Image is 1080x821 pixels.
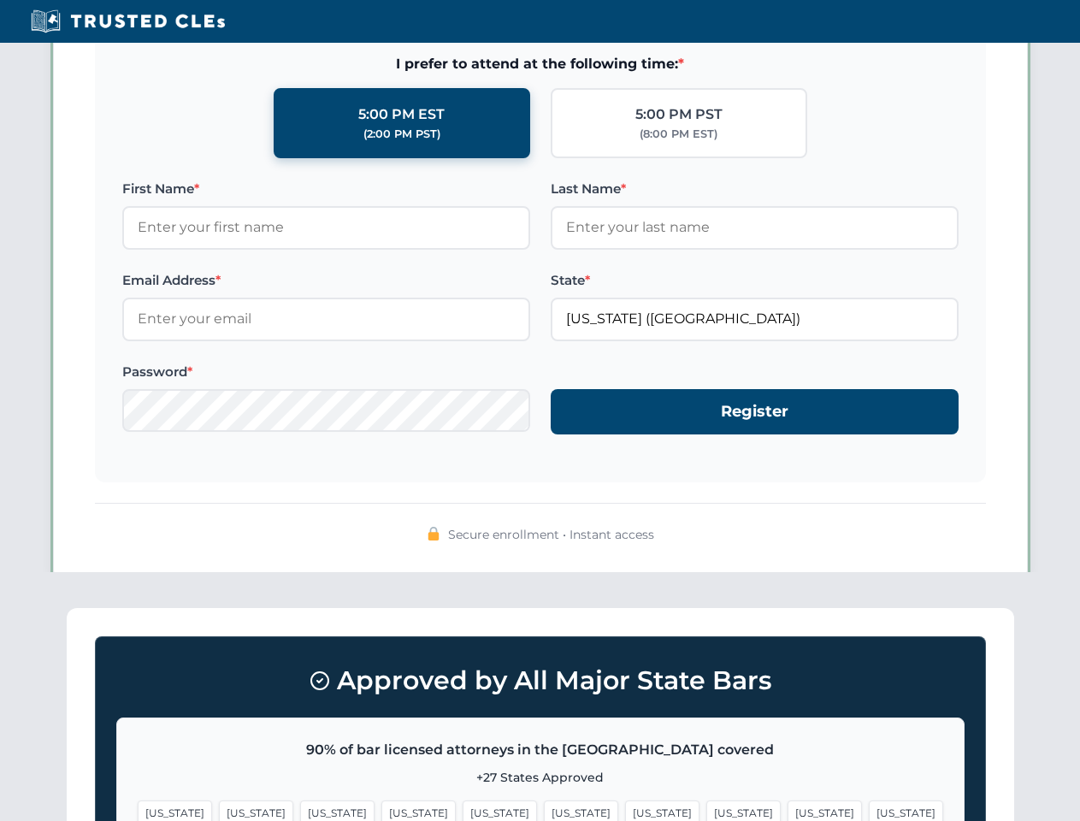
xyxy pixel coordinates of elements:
[122,206,530,249] input: Enter your first name
[122,270,530,291] label: Email Address
[551,270,959,291] label: State
[551,179,959,199] label: Last Name
[358,103,445,126] div: 5:00 PM EST
[551,206,959,249] input: Enter your last name
[122,53,959,75] span: I prefer to attend at the following time:
[122,298,530,340] input: Enter your email
[138,768,943,787] p: +27 States Approved
[116,658,965,704] h3: Approved by All Major State Bars
[26,9,230,34] img: Trusted CLEs
[640,126,717,143] div: (8:00 PM EST)
[122,179,530,199] label: First Name
[427,527,440,540] img: 🔒
[448,525,654,544] span: Secure enrollment • Instant access
[551,389,959,434] button: Register
[363,126,440,143] div: (2:00 PM PST)
[122,362,530,382] label: Password
[551,298,959,340] input: Florida (FL)
[138,739,943,761] p: 90% of bar licensed attorneys in the [GEOGRAPHIC_DATA] covered
[635,103,723,126] div: 5:00 PM PST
